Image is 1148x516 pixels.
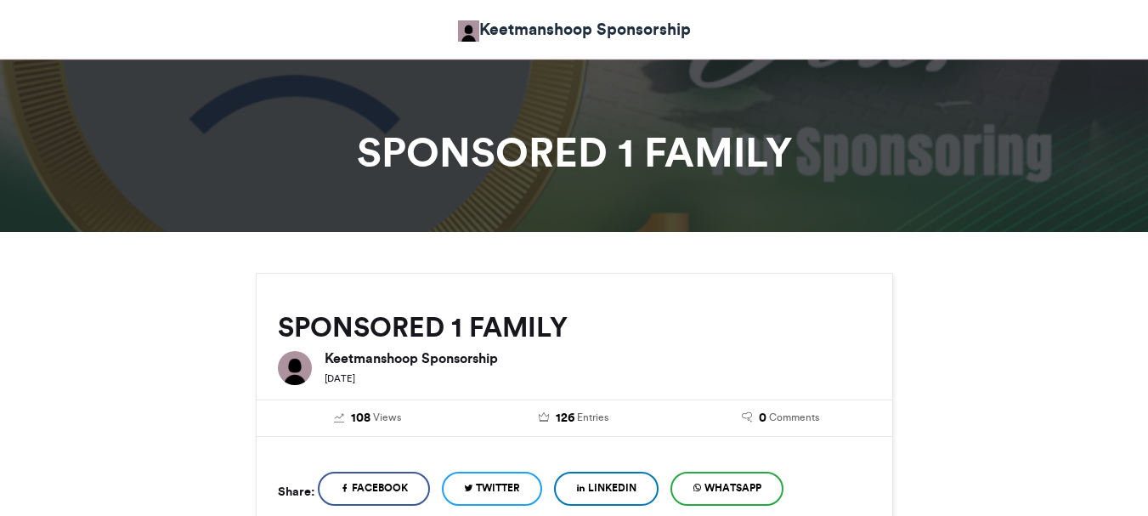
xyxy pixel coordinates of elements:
span: 108 [351,409,370,428]
img: Keetmanshoop Sponsorship [278,351,312,385]
a: Facebook [318,472,430,506]
span: 0 [759,409,766,428]
span: Entries [577,410,608,425]
h5: Share: [278,480,314,502]
a: 126 Entries [484,409,664,428]
small: [DATE] [325,372,355,384]
h2: SPONSORED 1 FAMILY [278,312,871,343]
a: 108 Views [278,409,459,428]
span: 126 [556,409,574,428]
span: Comments [769,410,819,425]
span: WhatsApp [704,480,761,496]
h1: SPONSORED 1 FAMILY [103,132,1046,173]
span: Twitter [476,480,520,496]
a: 0 Comments [690,409,871,428]
img: Keetmanshoop Sponsorship [458,20,479,42]
a: LinkedIn [554,472,659,506]
h6: Keetmanshoop Sponsorship [325,351,871,365]
span: Facebook [352,480,408,496]
a: Twitter [442,472,542,506]
span: LinkedIn [588,480,636,496]
a: WhatsApp [670,472,783,506]
span: Views [373,410,401,425]
a: Keetmanshoop Sponsorship [458,17,691,42]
